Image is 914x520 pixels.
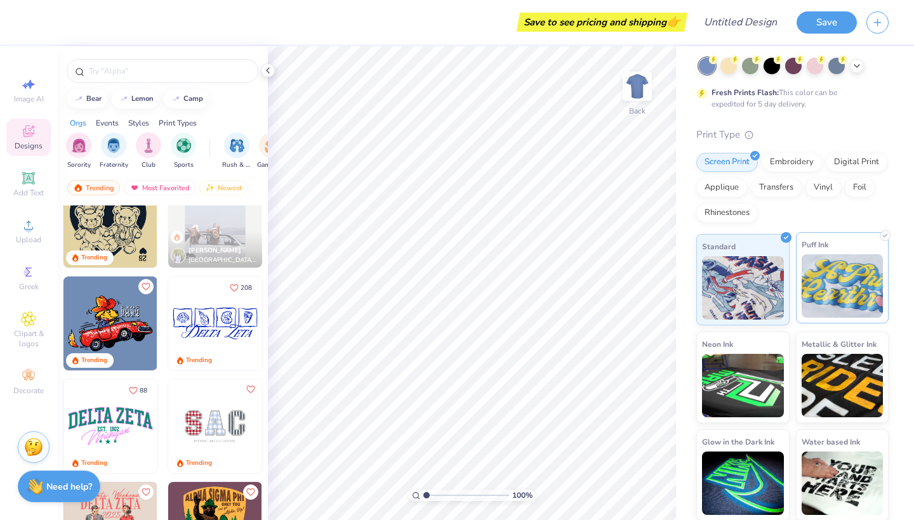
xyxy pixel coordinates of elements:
span: [PERSON_NAME] [189,246,241,255]
img: trending.gif [73,183,83,192]
span: Game Day [257,160,286,170]
input: Try "Alpha" [88,65,250,77]
img: Sports Image [176,138,191,153]
span: 100 % [512,490,533,501]
button: filter button [136,133,161,170]
div: Orgs [70,117,86,129]
img: Back [625,74,650,99]
img: 3c8f339e-4de6-4693-83ff-659a3f703290 [63,174,157,268]
span: Clipart & logos [6,328,51,349]
img: Avatar [171,248,186,263]
div: Rhinestones [696,204,758,223]
div: Applique [696,178,747,197]
div: Most Favorited [124,180,195,195]
div: Trending [67,180,120,195]
button: filter button [66,133,91,170]
div: This color can be expedited for 5 day delivery. [712,87,868,110]
div: Back [629,105,646,117]
div: Vinyl [805,178,841,197]
img: Water based Ink [802,452,884,515]
img: trend_line.gif [74,95,84,103]
strong: Fresh Prints Flash: [712,88,779,98]
img: a0e331a5-288e-4a0f-a787-18372e132301 [262,379,355,473]
img: ccf0d824-719d-4b3d-ac38-b881b41dab17 [168,276,262,370]
button: camp [164,89,209,108]
img: 829657a6-07ed-48d6-868e-49450c936635 [63,276,157,370]
img: d13f5555-4251-46a1-a755-3254b15bfdee [63,379,157,473]
button: filter button [100,133,128,170]
span: Add Text [13,188,44,198]
span: Fraternity [100,160,128,170]
img: Metallic & Glitter Ink [802,354,884,417]
button: Like [224,279,258,296]
button: bear [67,89,107,108]
div: Trending [81,356,107,365]
button: Like [123,382,153,399]
div: Digital Print [826,153,887,172]
img: Neon Ink [702,354,784,417]
div: filter for Sorority [66,133,91,170]
span: Decorate [13,386,44,396]
img: 14935fd3-4091-43ef-bfed-d4f006f2b956 [168,174,262,268]
input: Untitled Design [694,10,787,35]
img: 0c1b29ca-3530-4e31-a940-8c446942ee61 [157,276,251,370]
img: trend_line.gif [119,95,129,103]
button: filter button [171,133,196,170]
img: Standard [702,256,784,320]
img: Puff Ink [802,254,884,318]
img: Game Day Image [265,138,279,153]
img: dd20d4c1-3cd5-4460-b739-72d638d82a13 [157,174,251,268]
span: Greek [19,282,39,292]
img: e80ea0d2-9d71-403f-a332-3f89f0b0961f [157,379,251,473]
img: Club Image [142,138,156,153]
img: Glow in the Dark Ink [702,452,784,515]
span: Glow in the Dark Ink [702,435,774,448]
div: filter for Sports [171,133,196,170]
div: Embroidery [762,153,822,172]
span: Water based Ink [802,435,860,448]
button: Like [138,484,154,500]
img: Rush & Bid Image [230,138,244,153]
span: [GEOGRAPHIC_DATA], [GEOGRAPHIC_DATA][US_STATE] [189,256,257,265]
div: lemon [131,95,154,102]
div: Trending [81,458,107,468]
span: 208 [241,285,252,291]
span: Sports [174,160,194,170]
span: 👉 [666,14,680,29]
div: Trending [186,356,212,365]
img: 54f4a0fe-9b6d-4cd2-8155-921784fb96a7 [262,174,355,268]
button: filter button [222,133,251,170]
div: Save to see pricing and shipping [520,13,684,32]
img: most_fav.gif [129,183,140,192]
div: filter for Game Day [257,133,286,170]
strong: Need help? [46,481,92,493]
span: Standard [702,240,736,253]
img: Fraternity Image [107,138,121,153]
div: Print Types [159,117,197,129]
button: Like [243,382,258,397]
button: filter button [257,133,286,170]
button: Like [138,279,154,294]
button: Save [797,11,857,34]
button: Like [243,484,258,500]
span: Club [142,160,156,170]
div: filter for Rush & Bid [222,133,251,170]
div: Styles [128,117,149,129]
span: Sorority [67,160,91,170]
div: filter for Club [136,133,161,170]
div: Trending [81,253,107,263]
img: Sorority Image [72,138,86,153]
span: Puff Ink [802,238,828,251]
img: Newest.gif [205,183,215,192]
div: camp [183,95,203,102]
div: Transfers [751,178,802,197]
div: Trending [186,458,212,468]
span: 88 [140,387,147,394]
div: Foil [845,178,875,197]
button: lemon [112,89,159,108]
img: 992c291d-10f6-491f-bfff-312bb7b7e077 [262,276,355,370]
div: Events [96,117,119,129]
span: Upload [16,235,41,245]
div: filter for Fraternity [100,133,128,170]
div: Newest [199,180,248,195]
